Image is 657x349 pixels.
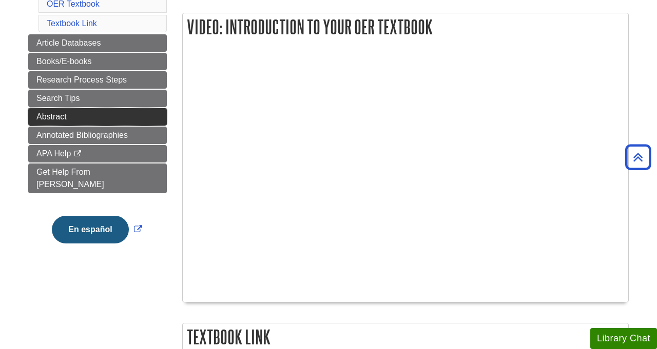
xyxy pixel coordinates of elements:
span: Article Databases [36,38,101,47]
span: APA Help [36,149,71,158]
a: Search Tips [28,90,167,107]
a: Research Process Steps [28,71,167,89]
a: Textbook Link [47,19,97,28]
a: Abstract [28,108,167,126]
a: Get Help From [PERSON_NAME] [28,163,167,193]
a: APA Help [28,145,167,162]
i: This link opens in a new window [73,151,82,157]
button: En español [52,216,128,243]
iframe: ENGL-COMM Open Educational Resources [188,52,623,297]
a: Annotated Bibliographies [28,127,167,144]
a: Books/E-books [28,53,167,70]
button: Library Chat [590,328,657,349]
span: Research Process Steps [36,75,127,84]
span: Annotated Bibliographies [36,131,128,139]
span: Abstract [36,112,67,121]
span: Search Tips [36,94,80,102]
a: Back to Top [622,150,654,164]
a: Link opens in new window [49,225,144,234]
span: Get Help From [PERSON_NAME] [36,168,104,189]
a: Article Databases [28,34,167,52]
span: Books/E-books [36,57,92,66]
h2: Video: Introduction to Your OER Textbook [183,13,628,40]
